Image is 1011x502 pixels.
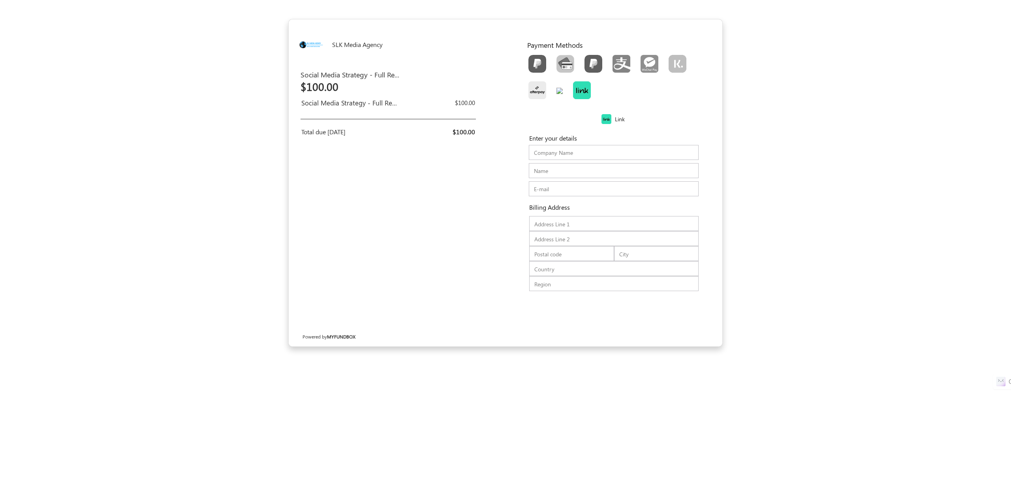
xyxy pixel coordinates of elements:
input: Address Line 2 [529,231,699,246]
img: PayPal.png [528,55,546,73]
input: Region [529,276,699,291]
img: S_PT_paypal.png [584,55,602,73]
div: Powered by [295,327,401,346]
h6: SLK Media Agency [332,41,434,48]
input: Address Line 1 [529,216,699,231]
input: Postal code [529,246,614,261]
img: S_PT_bank_transfer.png [556,88,563,94]
label: Link [615,115,625,123]
a: MYFUNDBOX [327,333,355,340]
iframe: Secure payment button frame [529,308,699,324]
input: Company Name [529,145,699,160]
img: S_PT_afterpay_clearpay.png [528,81,546,99]
input: City [614,246,699,261]
img: S_PT_wechat_pay.png [641,55,658,73]
span: $100.00 [453,128,475,136]
h5: Enter your details [529,134,699,142]
h2: $100.00 [301,80,399,93]
h5: Payment Methods [527,41,707,49]
img: Link.png [573,81,591,99]
input: Name [529,163,699,178]
h6: Billing Address [517,203,570,211]
img: S_PT_klarna.png [669,55,686,73]
div: Toolbar with button groups [523,52,707,105]
div: Social Media Strategy - Full Report [301,98,400,108]
input: E-mail [529,181,699,196]
div: Total due [DATE] [301,127,383,137]
img: Link.png [601,114,611,124]
div: Social Media Strategy - Full Report [301,70,399,96]
img: S_PT_alipay.png [613,55,630,73]
img: CardCollection.png [556,55,574,73]
input: Country [529,261,699,276]
span: $100.00 [455,99,475,107]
